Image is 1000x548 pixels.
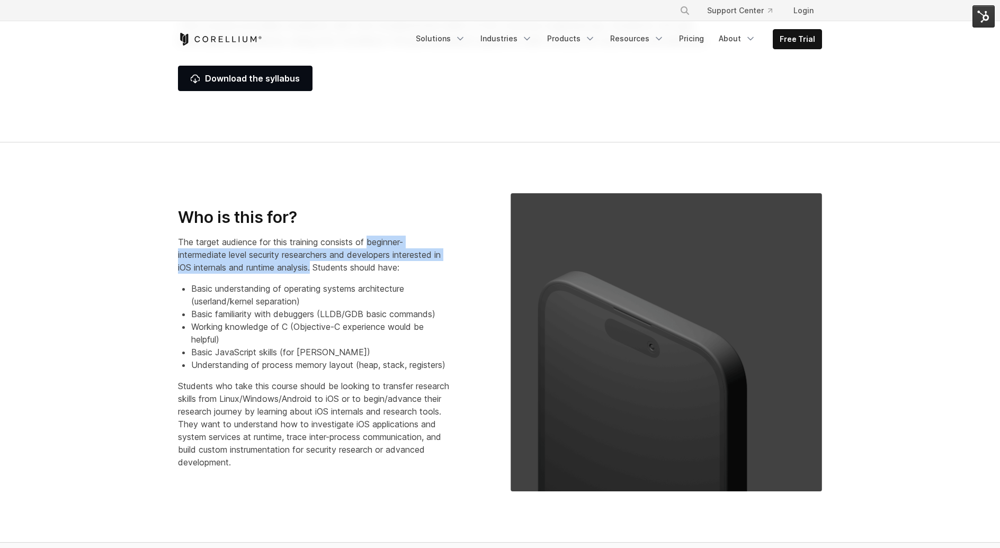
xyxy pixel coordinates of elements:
[191,346,449,358] li: Basic JavaScript skills (for [PERSON_NAME])
[785,1,822,20] a: Login
[191,282,449,308] li: Basic understanding of operating systems architecture (userland/kernel separation)
[675,1,694,20] button: Search
[511,193,822,491] img: Corellium_iPhone14_Angle_700_square
[673,29,710,48] a: Pricing
[191,72,300,85] span: Download the syllabus
[178,380,449,469] p: Students who take this course should be looking to transfer research skills from Linux/Windows/An...
[178,236,449,274] p: The target audience for this training consists of beginner-intermediate level security researcher...
[541,29,602,48] a: Products
[667,1,822,20] div: Navigation Menu
[409,29,472,48] a: Solutions
[972,5,995,28] img: HubSpot Tools Menu Toggle
[178,208,449,228] h3: Who is this for?
[699,1,781,20] a: Support Center
[191,358,449,371] li: Understanding of process memory layout (heap, stack, registers)
[178,33,262,46] a: Corellium Home
[409,29,822,49] div: Navigation Menu
[178,66,312,91] a: Download the syllabus
[191,320,449,346] li: Working knowledge of C (Objective-C experience would be helpful)
[773,30,822,49] a: Free Trial
[474,29,539,48] a: Industries
[191,308,449,320] li: Basic familiarity with debuggers (LLDB/GDB basic commands)
[712,29,762,48] a: About
[604,29,671,48] a: Resources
